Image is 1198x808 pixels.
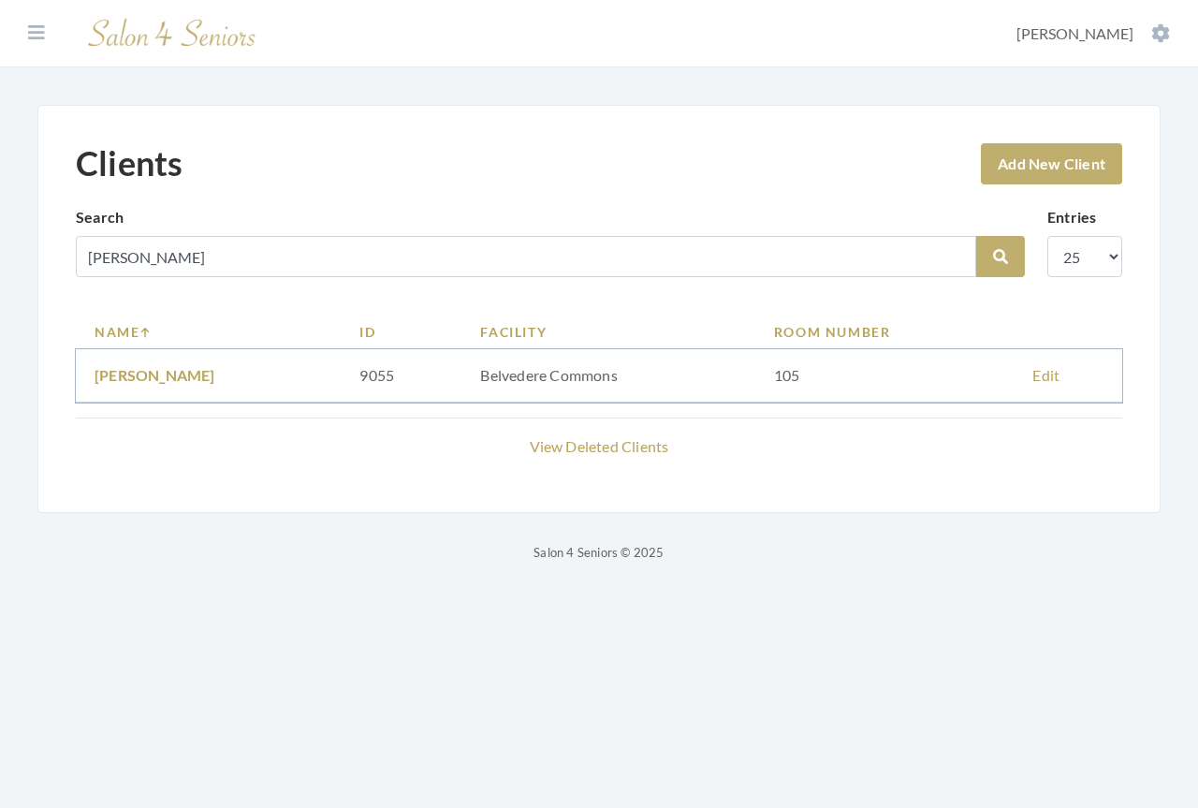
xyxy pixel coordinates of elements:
label: Entries [1047,206,1096,228]
td: 9055 [341,349,461,403]
a: Name [95,322,322,342]
img: Salon 4 Seniors [79,11,266,55]
h1: Clients [76,143,183,184]
a: Edit [1032,366,1059,384]
input: Search by name, facility or room number [76,236,976,277]
a: Add New Client [981,143,1122,184]
span: [PERSON_NAME] [1016,24,1133,42]
button: [PERSON_NAME] [1011,23,1176,44]
a: View Deleted Clients [530,437,669,455]
td: 105 [755,349,1015,403]
label: Search [76,206,124,228]
td: Belvedere Commons [461,349,754,403]
a: Room Number [774,322,996,342]
p: Salon 4 Seniors © 2025 [37,541,1161,564]
a: [PERSON_NAME] [95,366,215,384]
a: ID [359,322,443,342]
a: Facility [480,322,736,342]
